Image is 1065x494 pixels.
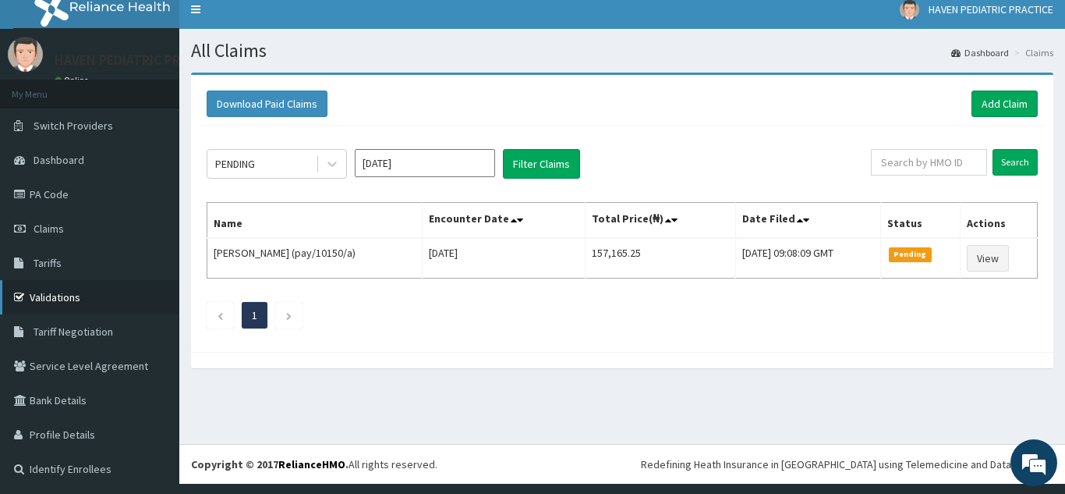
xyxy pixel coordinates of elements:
[207,238,423,279] td: [PERSON_NAME] (pay/10150/a)
[929,2,1053,16] span: HAVEN PEDIATRIC PRACTICE
[871,149,987,176] input: Search by HMO ID
[285,308,292,322] a: Next page
[889,247,932,261] span: Pending
[971,91,1038,117] a: Add Claim
[34,119,113,133] span: Switch Providers
[278,457,345,471] a: RelianceHMO
[207,203,423,239] th: Name
[423,238,585,279] td: [DATE]
[252,308,257,322] a: Page 1 is your current page
[585,203,735,239] th: Total Price(₦)
[34,153,84,167] span: Dashboard
[55,53,223,67] p: HAVEN PEDIATRIC PRACTICE
[881,203,961,239] th: Status
[735,238,880,279] td: [DATE] 09:08:09 GMT
[423,203,585,239] th: Encounter Date
[179,444,1065,484] footer: All rights reserved.
[8,37,43,72] img: User Image
[355,149,495,177] input: Select Month and Year
[992,149,1038,176] input: Search
[191,457,349,471] strong: Copyright © 2017 .
[34,256,62,270] span: Tariffs
[215,156,255,172] div: PENDING
[961,203,1038,239] th: Actions
[217,308,224,322] a: Previous page
[34,222,64,236] span: Claims
[503,149,580,179] button: Filter Claims
[1010,46,1053,59] li: Claims
[191,41,1053,61] h1: All Claims
[34,325,113,339] span: Tariff Negotiation
[951,46,1009,59] a: Dashboard
[55,75,92,86] a: Online
[641,457,1053,472] div: Redefining Heath Insurance in [GEOGRAPHIC_DATA] using Telemedicine and Data Science!
[735,203,880,239] th: Date Filed
[967,245,1009,272] a: View
[585,238,735,279] td: 157,165.25
[207,91,327,117] button: Download Paid Claims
